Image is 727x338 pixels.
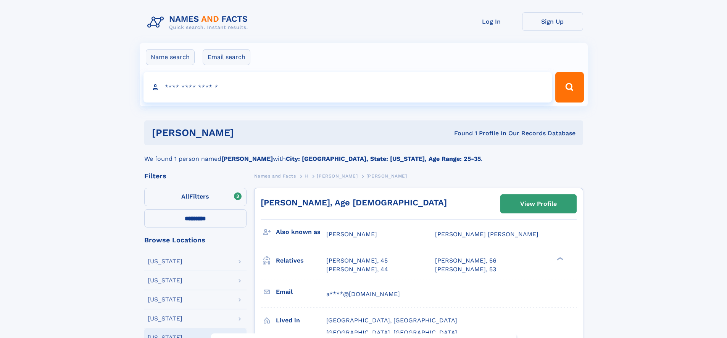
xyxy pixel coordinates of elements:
[286,155,481,162] b: City: [GEOGRAPHIC_DATA], State: [US_STATE], Age Range: 25-35
[326,329,457,336] span: [GEOGRAPHIC_DATA], [GEOGRAPHIC_DATA]
[435,256,496,265] a: [PERSON_NAME], 56
[435,231,538,238] span: [PERSON_NAME] [PERSON_NAME]
[261,198,447,207] a: [PERSON_NAME], Age [DEMOGRAPHIC_DATA]
[144,237,247,243] div: Browse Locations
[317,173,358,179] span: [PERSON_NAME]
[146,49,195,65] label: Name search
[254,171,296,181] a: Names and Facts
[148,277,182,284] div: [US_STATE]
[144,173,247,179] div: Filters
[435,265,496,274] a: [PERSON_NAME], 53
[555,256,564,261] div: ❯
[326,317,457,324] span: [GEOGRAPHIC_DATA], [GEOGRAPHIC_DATA]
[366,173,407,179] span: [PERSON_NAME]
[221,155,273,162] b: [PERSON_NAME]
[326,265,388,274] a: [PERSON_NAME], 44
[181,193,189,200] span: All
[276,285,326,298] h3: Email
[317,171,358,181] a: [PERSON_NAME]
[326,256,388,265] a: [PERSON_NAME], 45
[143,72,552,103] input: search input
[144,145,583,163] div: We found 1 person named with .
[144,12,254,33] img: Logo Names and Facts
[555,72,584,103] button: Search Button
[276,254,326,267] h3: Relatives
[522,12,583,31] a: Sign Up
[276,314,326,327] h3: Lived in
[305,171,308,181] a: H
[148,296,182,303] div: [US_STATE]
[461,12,522,31] a: Log In
[305,173,308,179] span: H
[152,128,344,138] h1: [PERSON_NAME]
[144,188,247,206] label: Filters
[148,258,182,264] div: [US_STATE]
[520,195,557,213] div: View Profile
[326,231,377,238] span: [PERSON_NAME]
[344,129,575,138] div: Found 1 Profile In Our Records Database
[276,226,326,239] h3: Also known as
[148,316,182,322] div: [US_STATE]
[501,195,576,213] a: View Profile
[203,49,250,65] label: Email search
